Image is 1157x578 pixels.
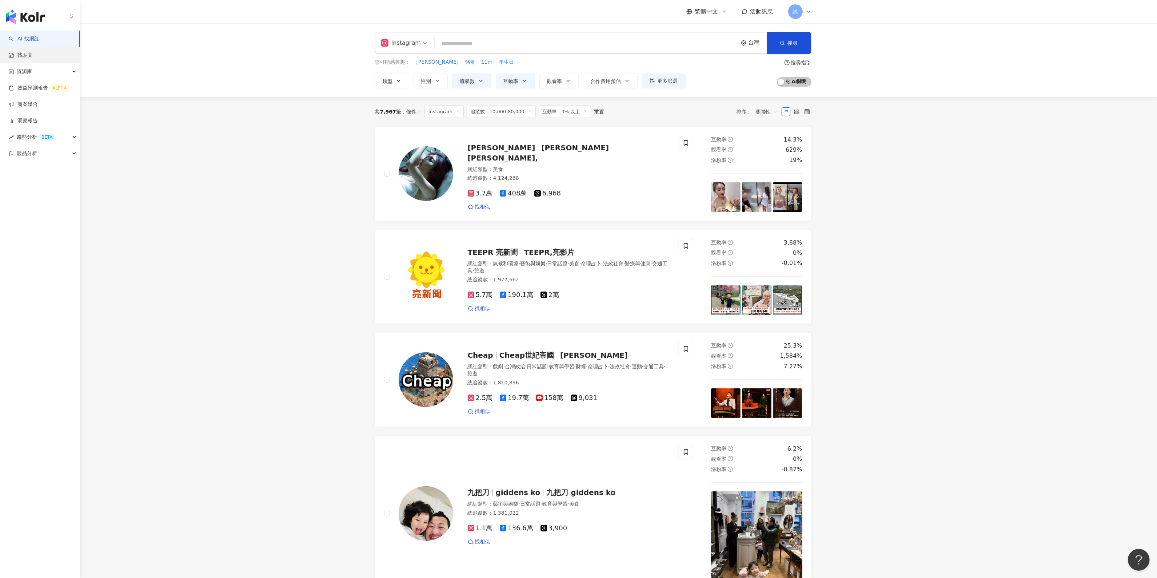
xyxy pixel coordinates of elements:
span: giddens ko [496,488,540,497]
div: 共 筆 [375,109,401,115]
span: 158萬 [536,394,563,402]
span: 漲粉率 [711,363,726,369]
div: 7.27% [784,363,802,371]
span: 追蹤數：10,000-80,000 [467,106,536,118]
span: 漲粉率 [711,157,726,163]
span: 醫療與健康 [625,261,650,266]
span: question-circle [728,261,733,266]
span: 2萬 [540,291,559,299]
span: · [601,261,603,266]
span: · [579,261,581,266]
span: [PERSON_NAME] [468,143,535,152]
div: 25.3% [784,342,802,350]
iframe: Help Scout Beacon - Open [1128,549,1150,571]
img: post-image [773,182,802,212]
span: 追蹤數 [460,78,475,84]
span: · [630,364,631,369]
img: post-image [711,285,741,315]
span: 競品分析 [17,145,37,162]
div: 629% [786,146,802,154]
span: 408萬 [500,190,527,197]
span: 5.7萬 [468,291,493,299]
img: KOL Avatar [399,249,453,304]
div: 19% [789,156,802,164]
span: 136.6萬 [500,524,533,532]
button: 觀看率 [539,74,579,88]
div: 網紅類型 ： [468,166,670,173]
img: post-image [773,285,802,315]
div: 網紅類型 ： [468,260,670,274]
span: [PERSON_NAME] [416,59,459,66]
span: 觀看率 [711,353,726,359]
div: 總追蹤數 ： 1,810,896 [468,379,670,387]
span: 藝術與娛樂 [520,261,546,266]
span: · [473,268,474,273]
div: 總追蹤數 ： 4,124,268 [468,175,670,182]
span: Cheap [468,351,493,360]
div: -0.01% [782,259,802,267]
img: post-image [711,388,741,418]
img: post-image [773,388,802,418]
span: TEEPR,亮影片 [524,248,575,257]
span: question-circle [728,364,733,369]
span: · [540,501,542,507]
button: 追蹤數 [452,74,491,88]
button: 類型 [375,74,409,88]
span: 命理占卜 [588,364,608,369]
span: 運動 [632,364,642,369]
span: 美食 [493,166,503,172]
span: environment [741,40,746,46]
span: · [547,364,548,369]
span: · [519,261,520,266]
div: -0.87% [782,466,802,474]
img: KOL Avatar [399,352,453,407]
img: post-image [742,182,771,212]
button: 合作費用預估 [583,74,638,88]
img: post-image [742,285,771,315]
span: 資源庫 [17,63,32,80]
span: [PERSON_NAME][PERSON_NAME], [468,143,609,162]
span: 日常話題 [520,501,540,507]
div: 0% [793,249,802,257]
div: Instagram [381,37,421,49]
span: 美食 [569,501,579,507]
span: · [503,364,505,369]
span: 日常話題 [547,261,567,266]
span: 搜尋 [788,40,798,46]
div: 14.3% [784,136,802,144]
span: question-circle [728,240,733,245]
button: 更多篩選 [642,74,686,88]
button: 互動率 [496,74,535,88]
span: 法政社會 [603,261,623,266]
span: 觀看率 [711,147,726,153]
span: · [664,364,665,369]
span: 找相似 [475,538,490,546]
span: 2.5萬 [468,394,493,402]
span: 教育與學習 [549,364,574,369]
span: · [525,364,527,369]
div: BETA [39,134,55,141]
span: 交通工具 [643,364,664,369]
span: 漲粉率 [711,260,726,266]
span: 條件 ： [401,109,422,115]
span: question-circle [728,250,733,255]
a: 找貼文 [9,52,33,59]
span: rise [9,135,14,140]
a: 洞察報告 [9,117,38,124]
span: 1.1萬 [468,524,493,532]
span: 您可能感興趣： [375,59,411,66]
span: 九把刀 giddens ko [546,488,615,497]
a: 效益預測報告ALPHA [9,84,69,92]
span: · [567,501,569,507]
button: 搜尋 [767,32,811,54]
span: 旅遊 [474,268,484,273]
span: 年生日 [499,59,514,66]
div: 1,584% [780,352,802,360]
a: KOL AvatarCheapCheap世紀帝國[PERSON_NAME]網紅類型：戲劇·台灣政治·日常話題·教育與學習·財經·命理占卜·法政社會·運動·交通工具·旅遊總追蹤數：1,810,89... [375,333,811,427]
span: 19.7萬 [500,394,529,402]
span: 日常話題 [527,364,547,369]
span: · [574,364,576,369]
span: 法政社會 [610,364,630,369]
span: 漲粉率 [711,466,726,472]
span: · [546,261,547,266]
